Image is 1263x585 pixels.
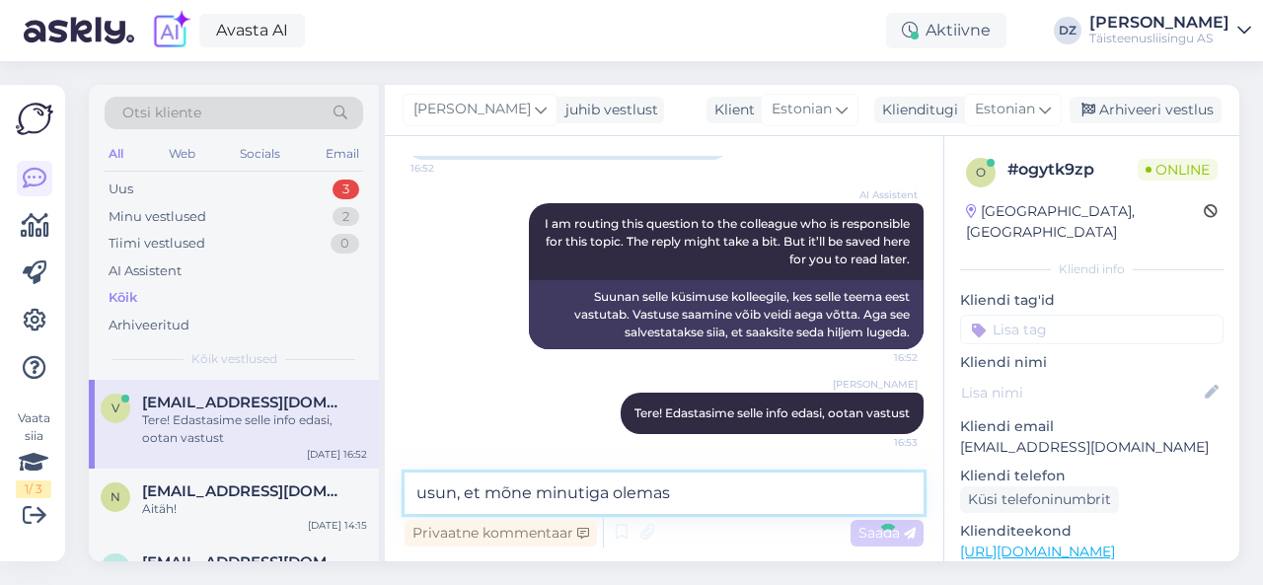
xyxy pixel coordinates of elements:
a: [URL][DOMAIN_NAME] [960,543,1115,560]
span: Otsi kliente [122,103,201,123]
div: All [105,141,127,167]
div: Uus [109,180,133,199]
div: 3 [333,180,359,199]
span: 16:53 [844,435,918,450]
span: victoria.mets@tele2.com [142,394,347,411]
div: Klient [706,100,755,120]
span: I am routing this question to the colleague who is responsible for this topic. The reply might ta... [545,216,913,266]
div: Kliendi info [960,260,1224,278]
div: DZ [1054,17,1081,44]
p: [EMAIL_ADDRESS][DOMAIN_NAME] [960,437,1224,458]
img: Askly Logo [16,101,53,137]
span: Kõik vestlused [191,350,277,368]
div: AI Assistent [109,261,182,281]
span: n [111,489,120,504]
div: Tiimi vestlused [109,234,205,254]
a: [PERSON_NAME]Täisteenusliisingu AS [1089,15,1251,46]
div: Minu vestlused [109,207,206,227]
span: Tere! Edastasime selle info edasi, ootan vastust [634,405,910,420]
div: Klienditugi [874,100,958,120]
div: Suunan selle küsimuse kolleegile, kes selle teema eest vastutab. Vastuse saamine võib veidi aega ... [529,280,924,349]
img: explore-ai [150,10,191,51]
div: Aktiivne [886,13,1006,48]
span: v [111,401,119,415]
span: [PERSON_NAME] [413,99,531,120]
div: [GEOGRAPHIC_DATA], [GEOGRAPHIC_DATA] [966,201,1204,243]
span: o [111,560,120,575]
div: [DATE] 14:15 [308,518,367,533]
p: Klienditeekond [960,521,1224,542]
a: Avasta AI [199,14,305,47]
div: Socials [236,141,284,167]
div: # ogytk9zp [1007,158,1138,182]
div: [PERSON_NAME] [1089,15,1229,31]
div: Täisteenusliisingu AS [1089,31,1229,46]
span: o [976,165,986,180]
div: 0 [331,234,359,254]
div: Email [322,141,363,167]
div: juhib vestlust [557,100,658,120]
div: Web [165,141,199,167]
div: 2 [333,207,359,227]
p: Kliendi nimi [960,352,1224,373]
span: AI Assistent [844,187,918,202]
div: Küsi telefoninumbrit [960,486,1119,513]
span: oskar100@mail.ee [142,553,347,571]
div: Arhiveeri vestlus [1070,97,1222,123]
span: Online [1138,159,1218,181]
div: 1 / 3 [16,480,51,498]
div: Arhiveeritud [109,316,189,335]
div: [DATE] 16:52 [307,447,367,462]
input: Lisa tag [960,315,1224,344]
span: 16:52 [844,350,918,365]
div: Vaata siia [16,409,51,498]
p: Kliendi tag'id [960,290,1224,311]
span: [PERSON_NAME] [833,377,918,392]
div: Aitäh! [142,500,367,518]
span: natalia.katsalukha@tele2.com [142,482,347,500]
div: Tere! Edastasime selle info edasi, ootan vastust [142,411,367,447]
input: Lisa nimi [961,382,1201,403]
span: Estonian [975,99,1035,120]
span: Estonian [772,99,832,120]
p: Kliendi telefon [960,466,1224,486]
span: 16:52 [410,161,484,176]
p: Kliendi email [960,416,1224,437]
div: Kõik [109,288,137,308]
